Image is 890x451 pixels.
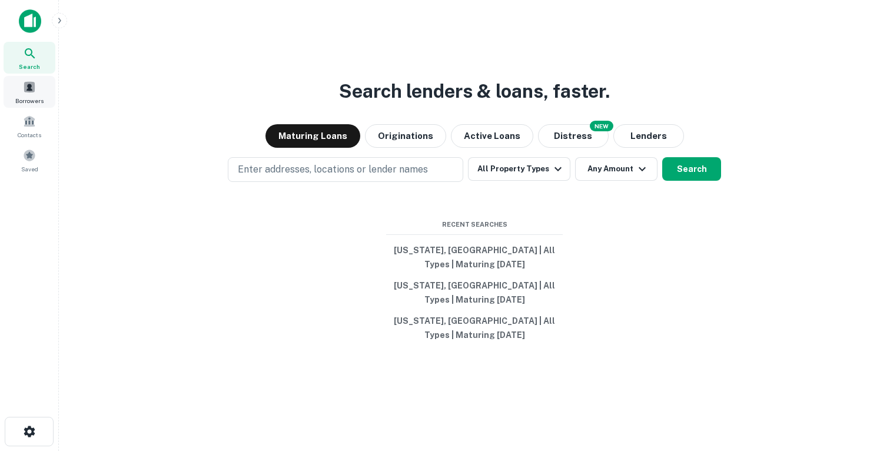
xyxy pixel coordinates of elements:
button: [US_STATE], [GEOGRAPHIC_DATA] | All Types | Maturing [DATE] [386,275,563,310]
button: Search distressed loans with lien and other non-mortgage details. [538,124,609,148]
button: Originations [365,124,446,148]
iframe: Chat Widget [831,357,890,413]
span: Recent Searches [386,220,563,230]
button: [US_STATE], [GEOGRAPHIC_DATA] | All Types | Maturing [DATE] [386,240,563,275]
span: Borrowers [15,96,44,105]
button: Active Loans [451,124,533,148]
button: [US_STATE], [GEOGRAPHIC_DATA] | All Types | Maturing [DATE] [386,310,563,346]
button: Search [662,157,721,181]
a: Contacts [4,110,55,142]
a: Borrowers [4,76,55,108]
a: Search [4,42,55,74]
span: Saved [21,164,38,174]
span: Contacts [18,130,41,140]
button: Lenders [613,124,684,148]
button: All Property Types [468,157,570,181]
h3: Search lenders & loans, faster. [339,77,610,105]
div: NEW [590,121,613,131]
a: Saved [4,144,55,176]
button: Enter addresses, locations or lender names [228,157,463,182]
button: Maturing Loans [265,124,360,148]
button: Any Amount [575,157,657,181]
span: Search [19,62,40,71]
p: Enter addresses, locations or lender names [238,163,428,177]
img: capitalize-icon.png [19,9,41,33]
